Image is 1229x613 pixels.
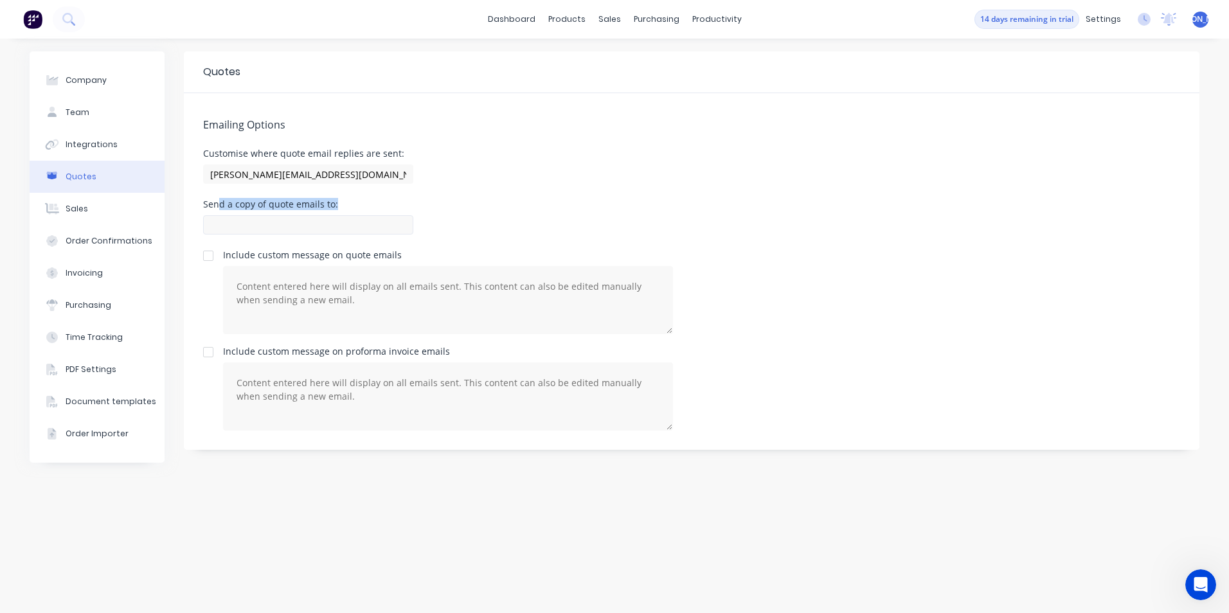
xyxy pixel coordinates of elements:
[66,235,152,247] div: Order Confirmations
[66,203,88,215] div: Sales
[30,289,165,321] button: Purchasing
[481,10,542,29] a: dashboard
[30,257,165,289] button: Invoicing
[66,107,89,118] div: Team
[203,200,413,209] div: Send a copy of quote emails to:
[30,321,165,353] button: Time Tracking
[30,161,165,193] button: Quotes
[23,10,42,29] img: Factory
[66,267,103,279] div: Invoicing
[66,332,123,343] div: Time Tracking
[66,171,96,182] div: Quotes
[30,193,165,225] button: Sales
[30,353,165,386] button: PDF Settings
[30,64,165,96] button: Company
[223,347,450,356] div: Include custom message on proforma invoice emails
[66,75,107,86] div: Company
[1079,10,1127,29] div: settings
[30,418,165,450] button: Order Importer
[30,386,165,418] button: Document templates
[66,428,129,440] div: Order Importer
[66,139,118,150] div: Integrations
[66,396,156,407] div: Document templates
[30,225,165,257] button: Order Confirmations
[686,10,748,29] div: productivity
[1185,569,1216,600] iframe: Intercom live chat
[66,364,116,375] div: PDF Settings
[592,10,627,29] div: sales
[30,96,165,129] button: Team
[223,251,433,260] div: Include custom message on quote emails
[203,119,1180,131] h5: Emailing Options
[30,129,165,161] button: Integrations
[203,64,240,80] div: Quotes
[542,10,592,29] div: products
[203,149,413,158] div: Customise where quote email replies are sent:
[974,10,1079,29] button: 14 days remaining in trial
[66,299,111,311] div: Purchasing
[627,10,686,29] div: purchasing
